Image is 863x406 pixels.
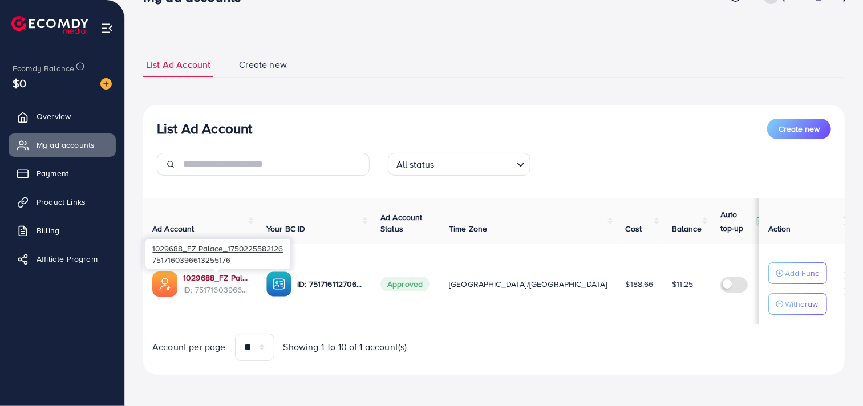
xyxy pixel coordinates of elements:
span: [GEOGRAPHIC_DATA]/[GEOGRAPHIC_DATA] [449,278,607,290]
img: image [100,78,112,90]
img: ic-ads-acc.e4c84228.svg [152,271,177,297]
span: Ad Account [152,223,195,234]
span: Overview [37,111,71,122]
a: Billing [9,219,116,242]
a: My ad accounts [9,133,116,156]
span: Create new [239,58,287,71]
span: Cost [626,223,642,234]
a: Affiliate Program [9,247,116,270]
p: Auto top-up [720,208,753,235]
span: Product Links [37,196,86,208]
span: Showing 1 To 10 of 1 account(s) [283,340,407,354]
div: Search for option [388,153,530,176]
span: Account per page [152,340,226,354]
span: $188.66 [626,278,654,290]
img: ic-ba-acc.ded83a64.svg [266,271,291,297]
span: My ad accounts [37,139,95,151]
p: Withdraw [785,297,818,311]
h3: List Ad Account [157,120,252,137]
span: Balance [672,223,702,234]
p: ID: 7517161127068008464 [297,277,362,291]
a: Payment [9,162,116,185]
span: $11.25 [672,278,694,290]
span: Approved [380,277,430,291]
a: Product Links [9,190,116,213]
span: List Ad Account [146,58,210,71]
p: Add Fund [785,266,820,280]
span: Action [768,223,791,234]
span: All status [394,156,437,173]
input: Search for option [437,154,512,173]
iframe: Chat [815,355,854,397]
span: Your BC ID [266,223,306,234]
span: Ad Account Status [380,212,423,234]
span: ID: 7517160396613255176 [183,284,248,295]
button: Withdraw [768,293,827,315]
span: Time Zone [449,223,487,234]
span: 1029688_FZ Palace_1750225582126 [152,243,283,254]
span: Affiliate Program [37,253,98,265]
span: $0 [10,73,29,94]
img: logo [11,16,88,34]
img: menu [100,22,114,35]
span: Ecomdy Balance [13,63,74,74]
span: Create new [779,123,820,135]
button: Create new [767,119,831,139]
span: Billing [37,225,59,236]
button: Add Fund [768,262,827,284]
a: Overview [9,105,116,128]
a: 1029688_FZ Palace_1750225582126 [183,272,248,283]
div: 7517160396613255176 [145,239,290,269]
span: Payment [37,168,68,179]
